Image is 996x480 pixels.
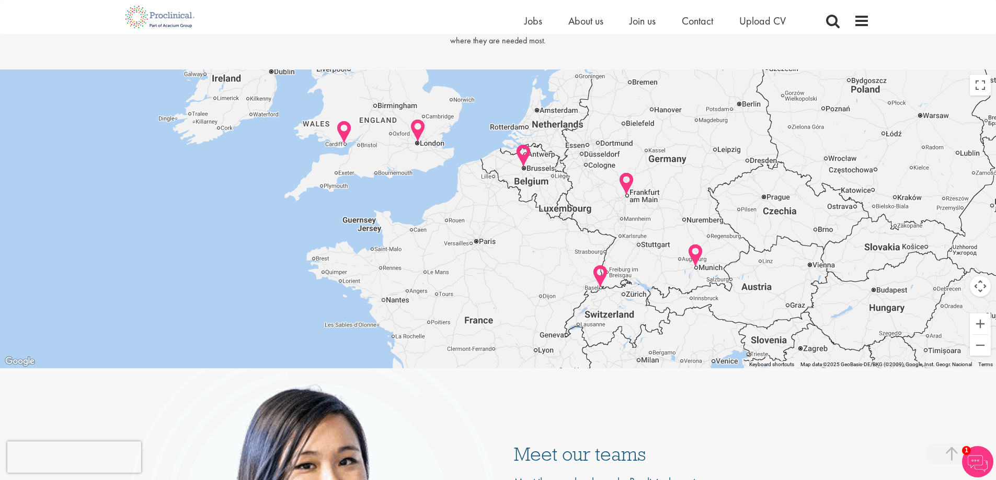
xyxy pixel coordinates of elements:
p: Whether you are looking bring in new skillsets from abroad or , our global team can extend your r... [168,24,827,48]
span: 1 [962,446,971,455]
a: Join us [629,14,656,28]
a: Jobs [524,14,542,28]
button: Map camera controls [970,276,991,297]
a: Open this area in Google Maps (opens a new window) [3,355,37,368]
button: Zoom out [970,335,991,356]
img: Google [3,355,37,368]
img: Chatbot [962,446,993,477]
a: expand your business internationally [371,24,488,34]
a: Terms (opens in new tab) [978,361,993,367]
button: Keyboard shortcuts [749,361,794,368]
button: Toggle fullscreen view [970,75,991,96]
a: Upload CV [739,14,786,28]
a: About us [568,14,603,28]
span: Map data ©2025 GeoBasis-DE/BKG (©2009), Google, Inst. Geogr. Nacional [800,361,972,367]
button: Zoom in [970,313,991,334]
h3: Meet our teams [514,444,869,463]
a: Contact [682,14,713,28]
iframe: reCAPTCHA [7,441,141,473]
